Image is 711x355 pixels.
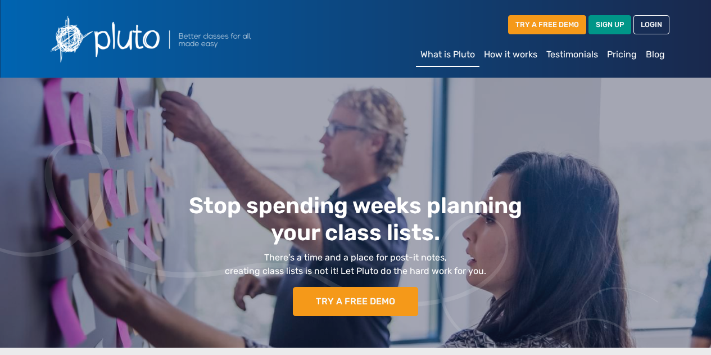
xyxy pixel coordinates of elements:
a: What is Pluto [416,43,479,67]
a: TRY A FREE DEMO [508,15,586,34]
a: SIGN UP [588,15,631,34]
p: There’s a time and a place for post-it notes, creating class lists is not it! Let Pluto do the ha... [107,251,605,278]
a: How it works [479,43,542,66]
a: Blog [641,43,669,66]
a: TRY A FREE DEMO [293,287,418,316]
h1: Stop spending weeks planning your class lists. [107,192,605,246]
img: Pluto logo with the text Better classes for all, made easy [42,9,312,69]
a: LOGIN [633,15,669,34]
a: Testimonials [542,43,603,66]
a: Pricing [603,43,641,66]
